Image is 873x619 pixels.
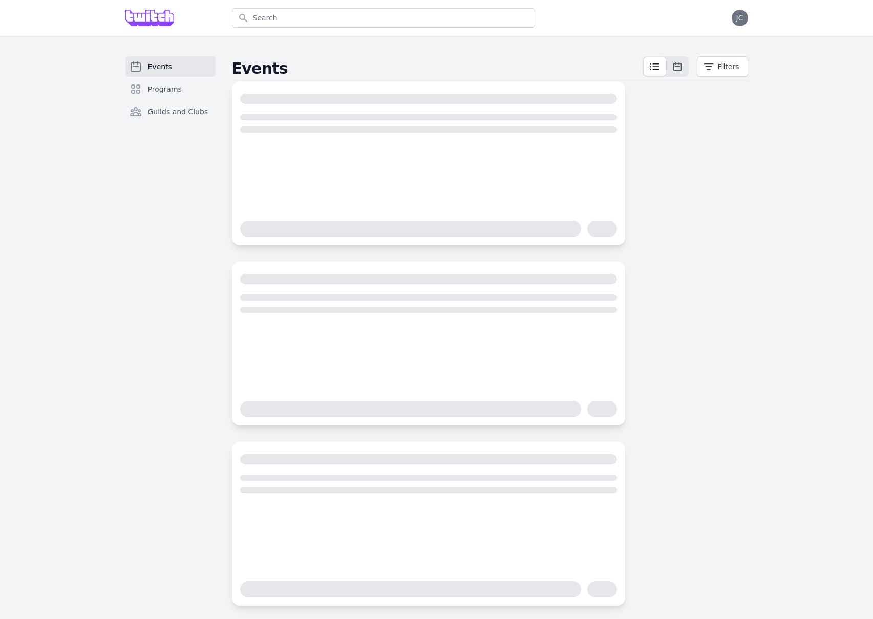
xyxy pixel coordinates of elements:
[125,10,175,26] img: Grove
[232,59,643,78] h2: Events
[736,14,743,22] span: JC
[148,106,208,117] span: Guilds and Clubs
[148,84,182,94] span: Programs
[125,79,216,99] a: Programs
[697,56,748,77] button: Filters
[125,101,216,122] a: Guilds and Clubs
[732,10,748,26] button: JC
[125,56,216,138] nav: Sidebar
[232,8,535,28] input: Search
[148,61,172,72] span: Events
[125,56,216,77] a: Events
